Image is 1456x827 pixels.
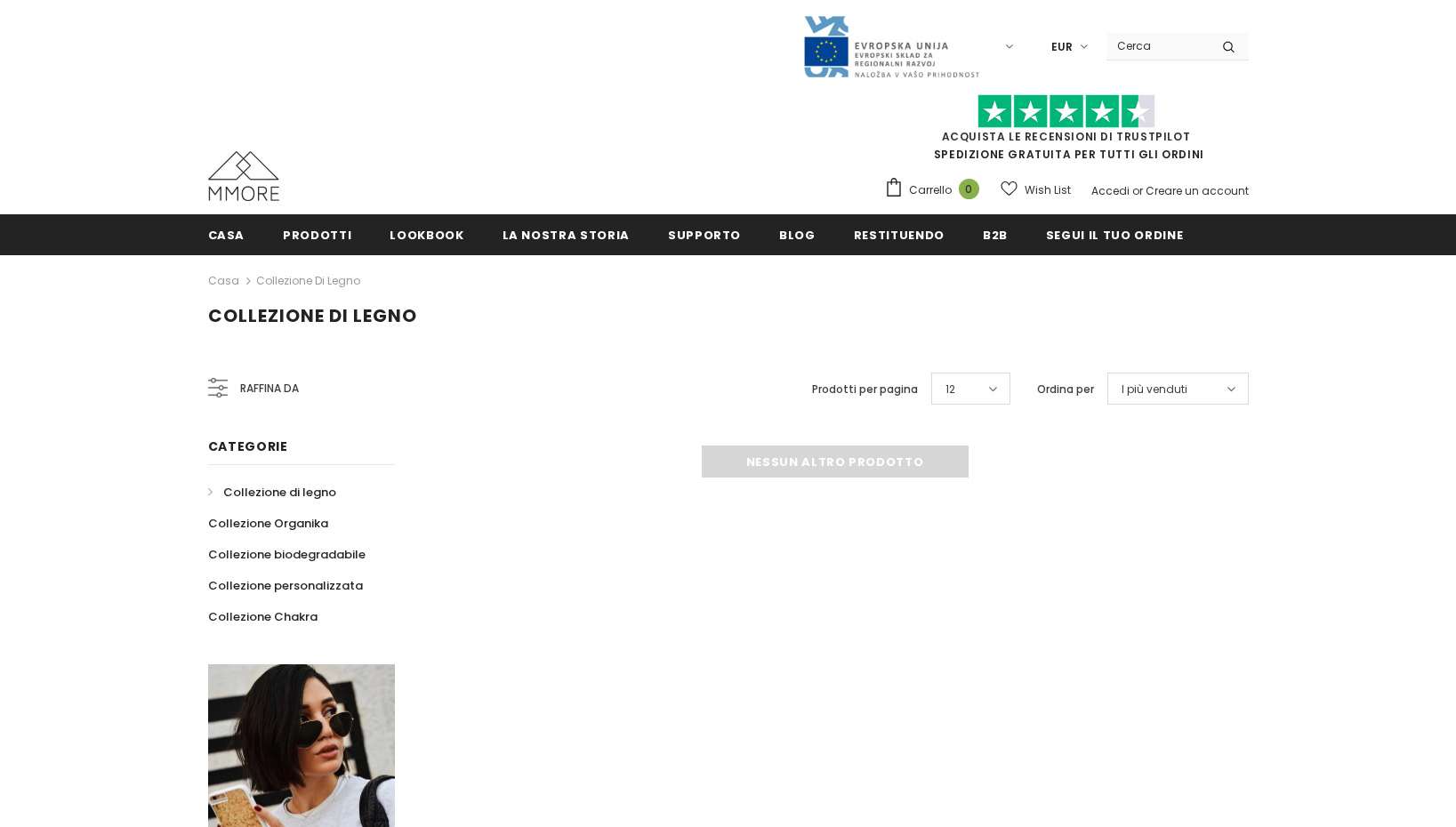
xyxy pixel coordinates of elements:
[208,438,288,455] span: Categorie
[812,381,918,398] label: Prodotti per pagina
[1091,183,1130,198] a: Accedi
[503,227,630,244] span: La nostra storia
[779,227,816,244] span: Blog
[208,151,279,201] img: Casi MMORE
[1051,38,1073,56] span: EUR
[983,227,1008,244] span: B2B
[208,227,245,244] span: Casa
[208,546,366,563] span: Collezione biodegradabile
[208,508,328,539] a: Collezione Organika
[1001,174,1071,205] a: Wish List
[208,570,363,601] a: Collezione personalizzata
[208,608,318,625] span: Collezione Chakra
[208,577,363,594] span: Collezione personalizzata
[668,214,741,254] a: supporto
[884,102,1249,162] span: SPEDIZIONE GRATUITA PER TUTTI GLI ORDINI
[884,177,988,204] a: Carrello 0
[208,477,336,508] a: Collezione di legno
[1132,183,1143,198] span: or
[208,303,417,328] span: Collezione di legno
[977,94,1155,129] img: Fidati di Pilot Stars
[208,539,366,570] a: Collezione biodegradabile
[983,214,1008,254] a: B2B
[503,214,630,254] a: La nostra storia
[668,227,741,244] span: supporto
[1146,183,1249,198] a: Creare un account
[256,273,360,288] a: Collezione di legno
[945,381,955,398] span: 12
[1122,381,1187,398] span: I più venduti
[208,601,318,632] a: Collezione Chakra
[854,214,945,254] a: Restituendo
[942,129,1191,144] a: Acquista le recensioni di TrustPilot
[779,214,816,254] a: Blog
[802,38,980,53] a: Javni Razpis
[208,214,245,254] a: Casa
[854,227,945,244] span: Restituendo
[223,484,336,501] span: Collezione di legno
[1025,181,1071,199] span: Wish List
[208,270,239,292] a: Casa
[240,379,299,398] span: Raffina da
[802,14,980,79] img: Javni Razpis
[283,214,351,254] a: Prodotti
[390,214,463,254] a: Lookbook
[909,181,952,199] span: Carrello
[959,179,979,199] span: 0
[1046,227,1183,244] span: Segui il tuo ordine
[208,515,328,532] span: Collezione Organika
[1106,33,1209,59] input: Search Site
[1037,381,1094,398] label: Ordina per
[283,227,351,244] span: Prodotti
[390,227,463,244] span: Lookbook
[1046,214,1183,254] a: Segui il tuo ordine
